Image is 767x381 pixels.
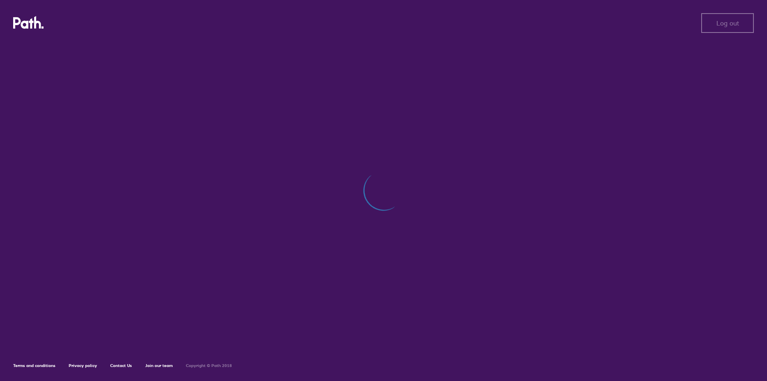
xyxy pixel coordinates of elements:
h6: Copyright © Path 2018 [186,363,232,368]
a: Privacy policy [69,363,97,368]
a: Join our team [145,363,173,368]
button: Log out [701,13,754,33]
a: Terms and conditions [13,363,56,368]
a: Contact Us [110,363,132,368]
span: Log out [716,19,739,27]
